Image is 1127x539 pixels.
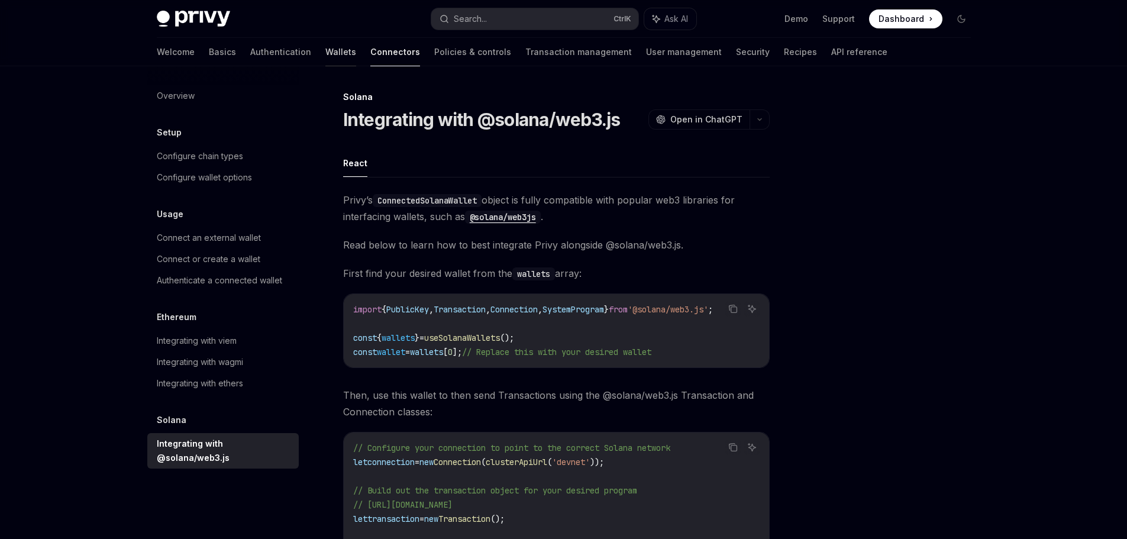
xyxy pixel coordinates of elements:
[343,109,621,130] h1: Integrating with @solana/web3.js
[434,38,511,66] a: Policies & controls
[490,514,505,524] span: ();
[609,304,628,315] span: from
[343,149,367,177] button: React
[869,9,942,28] a: Dashboard
[525,38,632,66] a: Transaction management
[157,376,243,390] div: Integrating with ethers
[157,355,243,369] div: Integrating with wagmi
[367,514,419,524] span: transaction
[648,109,750,130] button: Open in ChatGPT
[343,387,770,420] span: Then, use this wallet to then send Transactions using the @solana/web3.js Transaction and Connect...
[879,13,924,25] span: Dashboard
[462,347,651,357] span: // Replace this with your desired wallet
[644,8,696,30] button: Ask AI
[512,267,555,280] code: wallets
[157,231,261,245] div: Connect an external wallet
[157,413,186,427] h5: Solana
[157,149,243,163] div: Configure chain types
[147,433,299,469] a: Integrating with @solana/web3.js
[784,13,808,25] a: Demo
[353,443,670,453] span: // Configure your connection to point to the correct Solana network
[481,457,486,467] span: (
[157,38,195,66] a: Welcome
[434,457,481,467] span: Connection
[343,192,770,225] span: Privy’s object is fully compatible with popular web3 libraries for interfacing wallets, such as .
[419,457,434,467] span: new
[604,304,609,315] span: }
[343,265,770,282] span: First find your desired wallet from the array:
[353,499,453,510] span: // [URL][DOMAIN_NAME]
[353,333,377,343] span: const
[157,170,252,185] div: Configure wallet options
[386,304,429,315] span: PublicKey
[147,351,299,373] a: Integrating with wagmi
[500,333,514,343] span: ();
[373,194,482,207] code: ConnectedSolanaWallet
[353,457,367,467] span: let
[434,304,486,315] span: Transaction
[147,227,299,248] a: Connect an external wallet
[670,114,742,125] span: Open in ChatGPT
[547,457,552,467] span: (
[465,211,541,222] a: @solana/web3js
[250,38,311,66] a: Authentication
[744,301,760,317] button: Ask AI
[453,347,462,357] span: ];
[147,85,299,106] a: Overview
[744,440,760,455] button: Ask AI
[419,514,424,524] span: =
[725,440,741,455] button: Copy the contents from the code block
[552,457,590,467] span: 'devnet'
[538,304,542,315] span: ,
[382,333,415,343] span: wallets
[424,333,500,343] span: useSolanaWallets
[448,347,453,357] span: 0
[664,13,688,25] span: Ask AI
[590,457,604,467] span: ));
[465,211,541,224] code: @solana/web3js
[157,310,196,324] h5: Ethereum
[157,273,282,288] div: Authenticate a connected wallet
[784,38,817,66] a: Recipes
[157,11,230,27] img: dark logo
[486,457,547,467] span: clusterApiUrl
[454,12,487,26] div: Search...
[646,38,722,66] a: User management
[382,304,386,315] span: {
[157,207,183,221] h5: Usage
[486,304,490,315] span: ,
[410,347,443,357] span: wallets
[490,304,538,315] span: Connection
[157,252,260,266] div: Connect or create a wallet
[343,237,770,253] span: Read below to learn how to best integrate Privy alongside @solana/web3.js.
[147,373,299,394] a: Integrating with ethers
[736,38,770,66] a: Security
[542,304,604,315] span: SystemProgram
[405,347,410,357] span: =
[325,38,356,66] a: Wallets
[157,89,195,103] div: Overview
[147,270,299,291] a: Authenticate a connected wallet
[157,437,292,465] div: Integrating with @solana/web3.js
[831,38,887,66] a: API reference
[415,333,419,343] span: }
[147,248,299,270] a: Connect or create a wallet
[708,304,713,315] span: ;
[353,304,382,315] span: import
[377,347,405,357] span: wallet
[343,91,770,103] div: Solana
[613,14,631,24] span: Ctrl K
[147,146,299,167] a: Configure chain types
[157,334,237,348] div: Integrating with viem
[415,457,419,467] span: =
[431,8,638,30] button: Search...CtrlK
[367,457,415,467] span: connection
[443,347,448,357] span: [
[147,330,299,351] a: Integrating with viem
[822,13,855,25] a: Support
[370,38,420,66] a: Connectors
[429,304,434,315] span: ,
[424,514,438,524] span: new
[419,333,424,343] span: =
[438,514,490,524] span: Transaction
